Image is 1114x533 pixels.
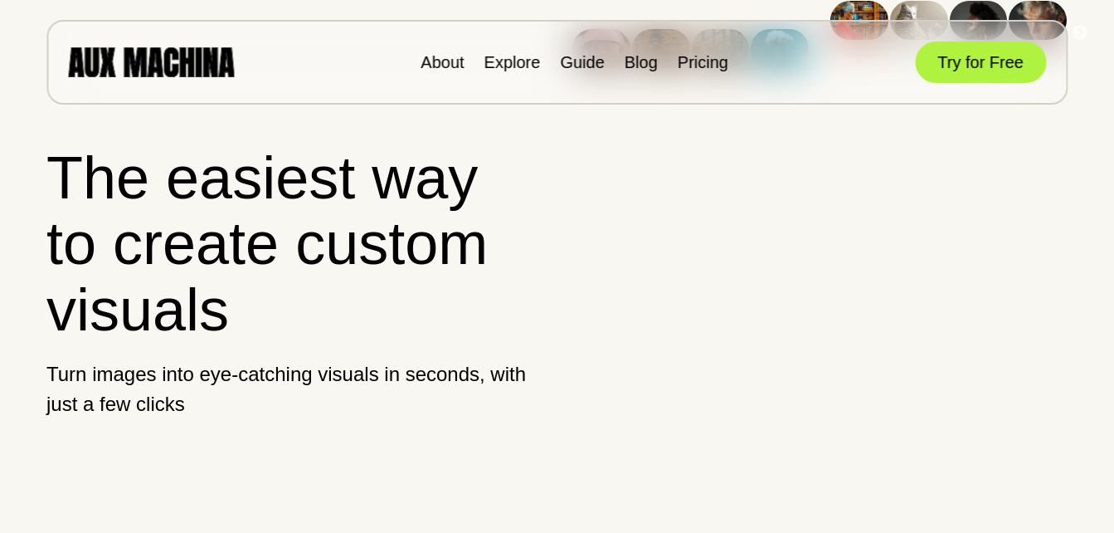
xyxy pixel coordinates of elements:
a: Pricing [678,53,728,71]
button: Try for Free [915,42,1046,83]
a: Guide [560,53,604,71]
img: AUX MACHINA [68,47,234,76]
a: Blog [625,53,658,71]
a: About [421,53,464,71]
a: Explore [484,53,541,71]
h1: The easiest way to create custom visuals [46,145,542,343]
p: Turn images into eye-catching visuals in seconds, with just a few clicks [46,359,542,419]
